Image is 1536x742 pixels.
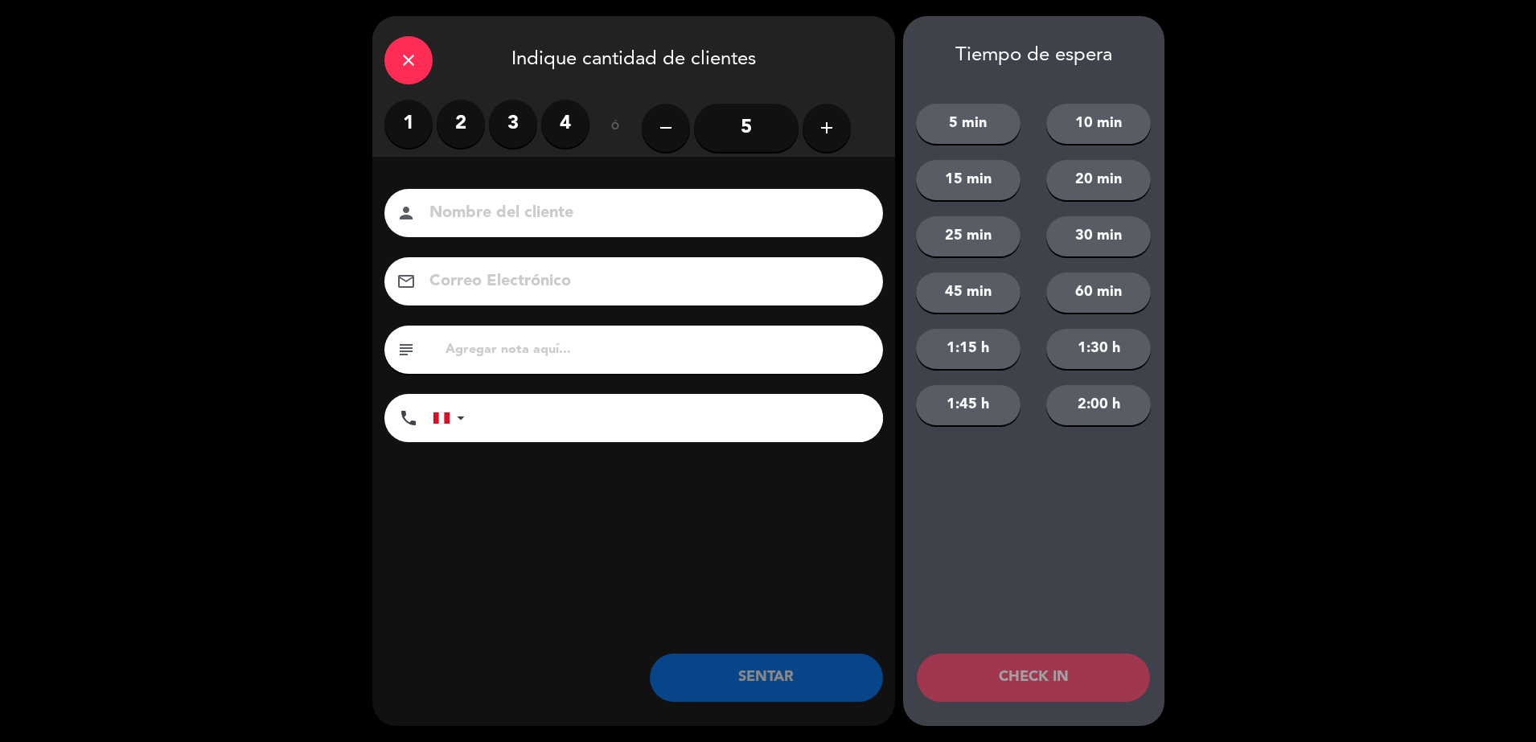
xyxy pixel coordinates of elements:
label: 3 [489,100,537,148]
button: 1:45 h [916,385,1021,425]
button: 10 min [1046,104,1151,144]
button: 25 min [916,216,1021,256]
label: 2 [437,100,485,148]
button: 1:15 h [916,329,1021,369]
i: close [399,51,418,70]
button: 20 min [1046,160,1151,200]
button: 2:00 h [1046,385,1151,425]
div: Peru (Perú): +51 [433,395,470,441]
i: remove [656,118,676,137]
button: 5 min [916,104,1021,144]
i: subject [396,340,416,359]
div: Indique cantidad de clientes [372,16,895,100]
button: add [803,104,851,152]
div: Tiempo de espera [903,44,1164,68]
i: email [396,272,416,291]
button: SENTAR [650,654,883,702]
i: add [817,118,836,137]
button: 60 min [1046,273,1151,313]
button: CHECK IN [917,654,1150,702]
button: 30 min [1046,216,1151,256]
input: Nombre del cliente [428,199,862,228]
i: person [396,203,416,223]
button: 45 min [916,273,1021,313]
button: 1:30 h [1046,329,1151,369]
label: 4 [541,100,589,148]
button: remove [642,104,690,152]
div: ó [589,100,642,156]
i: phone [399,408,418,428]
input: Correo Electrónico [428,268,862,296]
input: Agregar nota aquí... [444,338,871,361]
label: 1 [384,100,433,148]
button: 15 min [916,160,1021,200]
